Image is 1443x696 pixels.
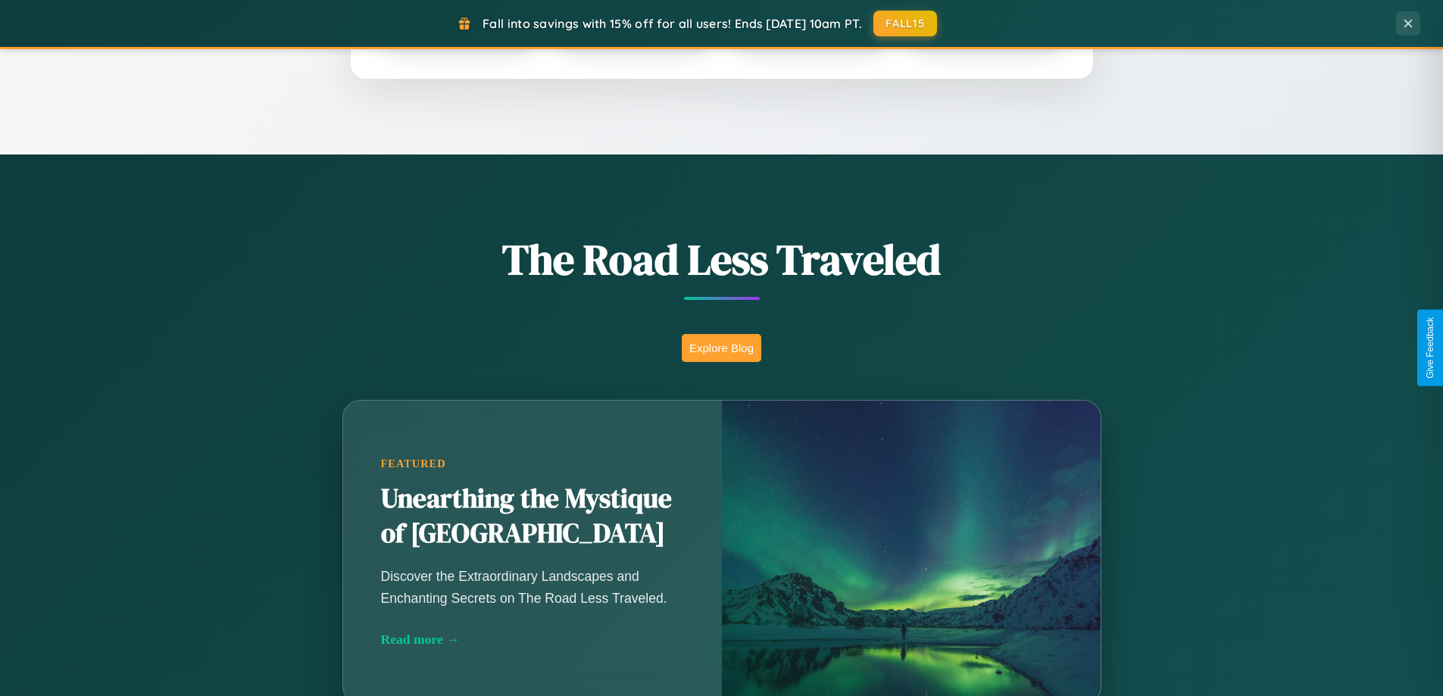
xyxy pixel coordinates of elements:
h2: Unearthing the Mystique of [GEOGRAPHIC_DATA] [381,482,684,551]
h1: The Road Less Traveled [267,230,1176,289]
p: Discover the Extraordinary Landscapes and Enchanting Secrets on The Road Less Traveled. [381,566,684,608]
div: Featured [381,457,684,470]
button: FALL15 [873,11,937,36]
span: Fall into savings with 15% off for all users! Ends [DATE] 10am PT. [483,16,862,31]
div: Read more → [381,632,684,648]
button: Explore Blog [682,334,761,362]
div: Give Feedback [1425,317,1435,379]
